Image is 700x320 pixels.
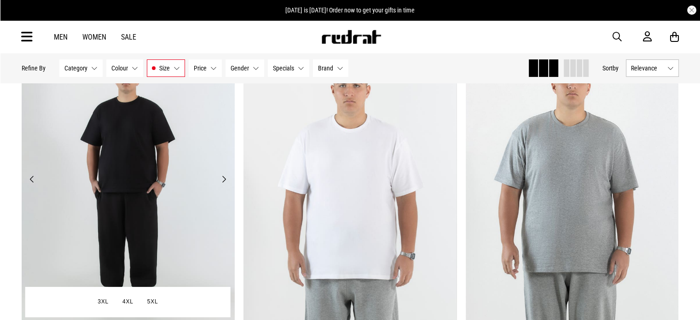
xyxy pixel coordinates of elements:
[626,59,679,77] button: Relevance
[189,59,222,77] button: Price
[218,174,230,185] button: Next
[313,59,348,77] button: Brand
[285,6,415,14] span: [DATE] is [DATE]! Order now to get your gifts in time
[194,64,207,72] span: Price
[147,59,185,77] button: Size
[59,59,103,77] button: Category
[121,33,136,41] a: Sale
[54,33,68,41] a: Men
[602,63,619,74] button: Sortby
[226,59,264,77] button: Gender
[159,64,170,72] span: Size
[64,64,87,72] span: Category
[22,64,46,72] p: Refine By
[321,30,382,44] img: Redrat logo
[318,64,333,72] span: Brand
[106,59,143,77] button: Colour
[7,4,35,31] button: Open LiveChat chat widget
[631,64,664,72] span: Relevance
[140,294,165,310] button: 5XL
[111,64,128,72] span: Colour
[91,294,116,310] button: 3XL
[82,33,106,41] a: Women
[26,174,38,185] button: Previous
[268,59,309,77] button: Specials
[613,64,619,72] span: by
[116,294,140,310] button: 4XL
[273,64,294,72] span: Specials
[231,64,249,72] span: Gender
